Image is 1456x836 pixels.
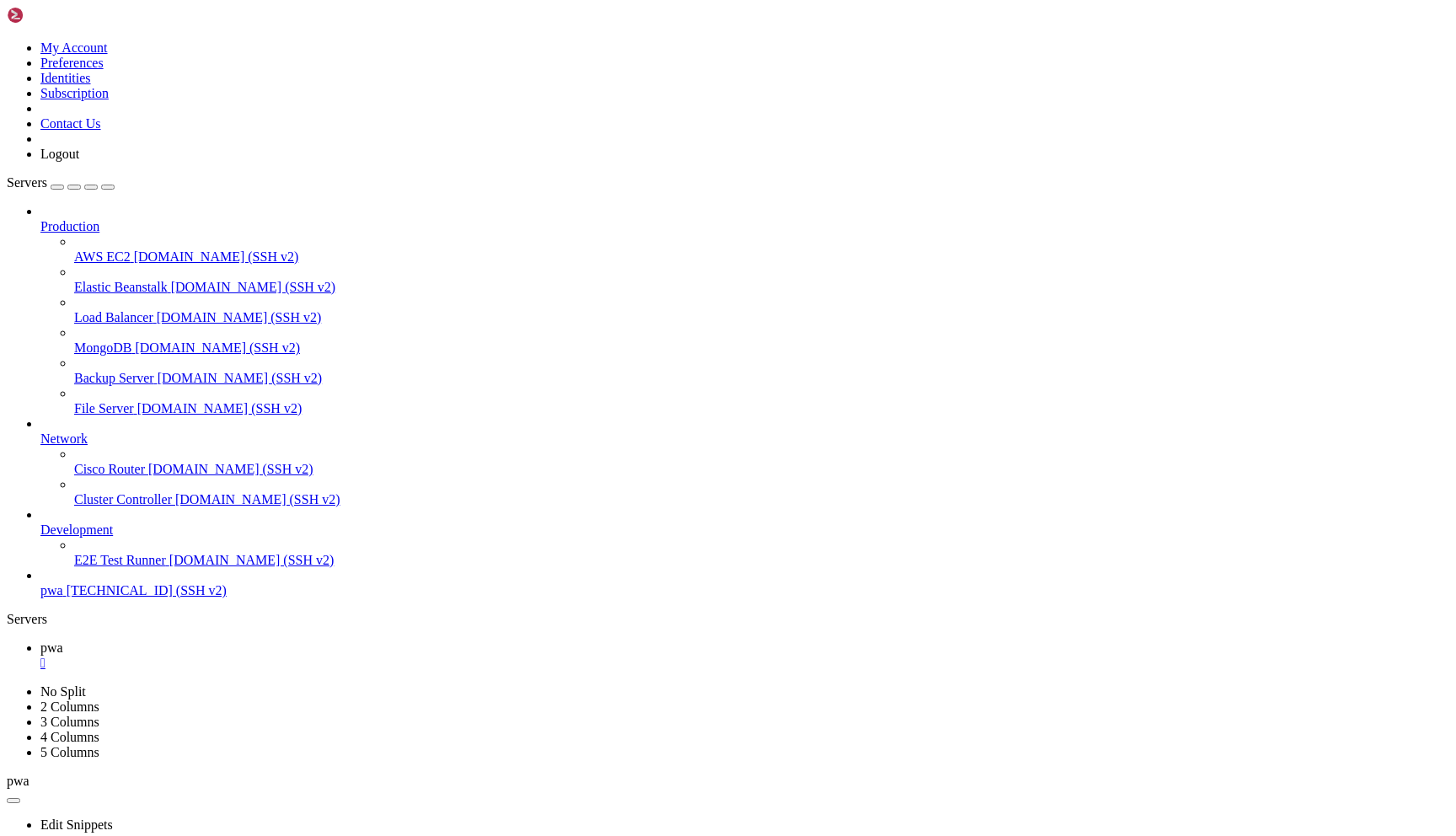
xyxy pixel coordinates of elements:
span: Development [40,522,113,537]
a: MongoDB [DOMAIN_NAME] (SSH v2) [74,340,1449,356]
span: ▌ [47,111,54,124]
li: E2E Test Runner [DOMAIN_NAME] (SSH v2) [74,538,1449,568]
span: [DOMAIN_NAME] (SSH v2) [158,371,323,385]
a: 4 Columns [40,730,99,744]
a: Cisco Router [DOMAIN_NAME] (SSH v2) [74,462,1449,477]
div: Servers [7,612,1449,627]
a: 5 Columns [40,745,99,759]
span: ? for shortcuts [20,202,121,215]
a: Network [40,431,1449,447]
span: ry "fix typecheck errors" [20,176,189,189]
li: Network [40,416,1449,507]
span: Production [40,219,99,233]
a: Servers [7,175,115,190]
li: Development [40,507,1449,568]
span: [DOMAIN_NAME] (SSH v2) [134,249,299,264]
a: Development [40,522,1449,538]
li: MongoDB [DOMAIN_NAME] (SSH v2) [74,325,1449,356]
span: MongoDB [74,340,131,355]
li: Backup Server [DOMAIN_NAME] (SSH v2) [74,356,1449,386]
span: Load Balancer [74,310,153,324]
li: Production [40,204,1449,416]
span: Sonnet 4.5 · [PERSON_NAME] [81,124,256,137]
span: [DOMAIN_NAME] (SSH v2) [137,401,302,415]
span: Cluster Controller [74,492,172,506]
span: [DOMAIN_NAME] (SSH v2) [148,462,313,476]
span: ▐ [7,111,13,124]
x-row: * Support: [URL][DOMAIN_NAME] [7,59,1235,72]
a: AWS EC2 [DOMAIN_NAME] (SSH v2) [74,249,1449,265]
a: Cluster Controller [DOMAIN_NAME] (SSH v2) [74,492,1449,507]
span: [DOMAIN_NAME] (SSH v2) [135,340,300,355]
a: Subscription [40,86,109,100]
span: > [7,176,13,189]
x-row: Last login: [DATE] from [TECHNICAL_ID] [7,72,1235,84]
a: Production [40,219,1449,234]
span: █████ [20,124,54,137]
x-row: Welcome to Ubuntu 24.04.3 LTS (GNU/Linux 6.8.0-85-generic x86_64) [7,7,1235,19]
span: ▛▘ [54,124,67,137]
span: ~ [108,85,115,98]
a: Identities [40,71,91,85]
span: pwa [40,640,63,655]
li: Elastic Beanstalk [DOMAIN_NAME] (SSH v2) [74,265,1449,295]
li: pwa [TECHNICAL_ID] (SSH v2) [40,568,1449,598]
span: [DOMAIN_NAME] (SSH v2) [171,280,336,294]
a:  [40,656,1449,671]
a: Logout [40,147,79,161]
a: E2E Test Runner [DOMAIN_NAME] (SSH v2) [74,553,1449,568]
a: Preferences [40,56,104,70]
span: ▘▘ ▝▝ [7,137,40,149]
span: File Server [74,401,134,415]
span: Cisco Router [74,462,145,476]
span: ─────────────────────────────────────────────────────────────────────────────────────────────────... [7,189,1261,201]
span: [DOMAIN_NAME] (SSH v2) [169,553,335,567]
a: Load Balancer [DOMAIN_NAME] (SSH v2) [74,310,1449,325]
span: E2E Test Runner [74,553,166,567]
a: Backup Server [DOMAIN_NAME] (SSH v2) [74,371,1449,386]
li: Cluster Controller [DOMAIN_NAME] (SSH v2) [74,477,1449,507]
span: ─────────────────────────────────────────────────────────────────────────────────────────────────... [7,163,1261,175]
span: ▛███▜ [13,111,47,124]
span: Elastic Beanstalk [74,280,168,294]
a: My Account [40,40,108,55]
a: Contact Us [40,116,101,131]
a: No Split [40,684,86,699]
span: v2.0.11 [195,111,243,124]
a: Elastic Beanstalk [DOMAIN_NAME] (SSH v2) [74,280,1449,295]
span: [TECHNICAL_ID] (SSH v2) [67,583,227,598]
span: Network [40,431,88,446]
li: AWS EC2 [DOMAIN_NAME] (SSH v2) [74,234,1449,265]
span: Servers [7,175,47,190]
x-row: : $ [PERSON_NAME] [7,85,1235,98]
a: 2 Columns [40,699,99,714]
span: [DOMAIN_NAME] (SSH v2) [157,310,322,324]
li: Load Balancer [DOMAIN_NAME] (SSH v2) [74,295,1449,325]
img: Shellngn [7,7,104,24]
li: File Server [DOMAIN_NAME] (SSH v2) [74,386,1449,416]
a: File Server [DOMAIN_NAME] (SSH v2) [74,401,1449,416]
span: [PERSON_NAME] Code [74,111,195,124]
span: /home/admin [54,137,128,149]
span: pwa [40,583,63,598]
span: T [13,176,20,189]
span: AWS EC2 [74,249,131,264]
span: admin@bbc25app [7,85,101,98]
x-row: * Documentation: [URL][DOMAIN_NAME] [7,33,1235,46]
a: pwa [TECHNICAL_ID] (SSH v2) [40,583,1449,598]
span: [DOMAIN_NAME] (SSH v2) [175,492,340,506]
li: Cisco Router [DOMAIN_NAME] (SSH v2) [74,447,1449,477]
span: Backup Server [74,371,154,385]
span: pwa [7,774,29,788]
a: Edit Snippets [40,817,113,832]
a: pwa [40,640,1449,671]
a: 3 Columns [40,715,99,729]
x-row: * Management: [URL][DOMAIN_NAME] [7,46,1235,58]
span: ▝▜ [7,124,20,137]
